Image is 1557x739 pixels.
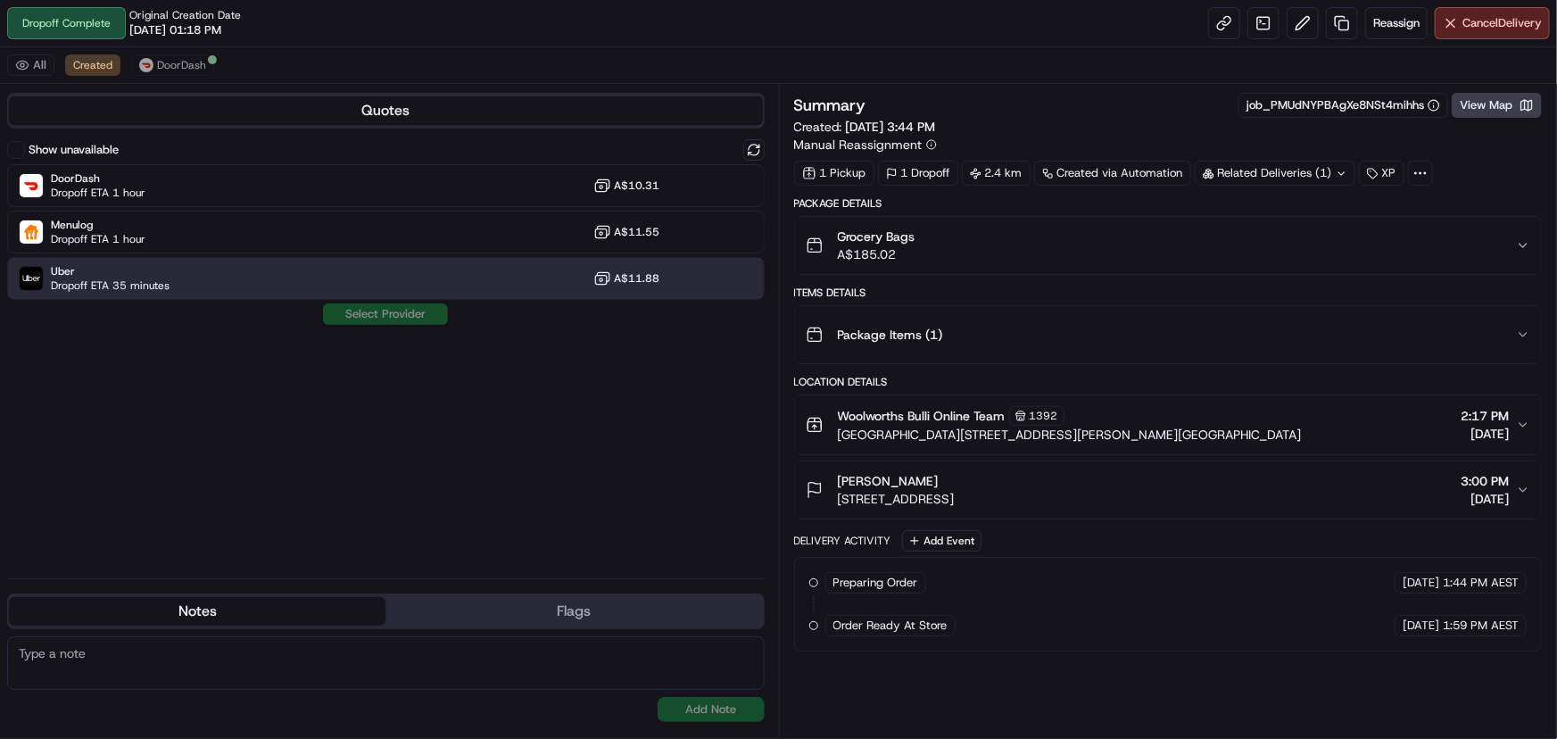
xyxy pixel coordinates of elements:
span: [DATE] [1461,490,1509,508]
button: [PERSON_NAME][STREET_ADDRESS]3:00 PM[DATE] [795,461,1542,519]
img: doordash_logo_v2.png [139,58,153,72]
span: [DATE] [1403,618,1439,634]
button: Package Items (1) [795,306,1542,363]
div: 💻 [151,261,165,275]
span: [DATE] [1461,425,1509,443]
h3: Summary [794,97,866,113]
button: Notes [9,597,385,626]
span: 1392 [1030,409,1058,423]
span: Knowledge Base [36,259,137,277]
button: DoorDash [131,54,214,76]
button: A$11.88 [593,270,660,287]
span: 1:44 PM AEST [1443,575,1519,591]
button: View Map [1452,93,1542,118]
button: Created [65,54,120,76]
a: 💻API Documentation [144,252,294,284]
div: XP [1359,161,1404,186]
button: Quotes [9,96,763,125]
img: 1736555255976-a54dd68f-1ca7-489b-9aae-adbdc363a1c4 [18,170,50,203]
span: DoorDash [157,58,206,72]
span: Dropoff ETA 35 minutes [51,278,170,293]
button: Reassign [1365,7,1428,39]
span: Woolworths Bulli Online Team [838,407,1006,425]
span: Preparing Order [833,575,918,591]
span: Dropoff ETA 1 hour [51,232,145,246]
button: CancelDelivery [1435,7,1550,39]
span: [DATE] [1403,575,1439,591]
div: Package Details [794,196,1543,211]
a: 📗Knowledge Base [11,252,144,284]
div: 1 Pickup [794,161,874,186]
button: Grocery BagsA$185.02 [795,217,1542,274]
span: A$11.55 [615,225,660,239]
span: Menulog [51,218,145,232]
span: [PERSON_NAME] [838,472,939,490]
span: Created [73,58,112,72]
span: Original Creation Date [129,8,241,22]
a: Created via Automation [1034,161,1191,186]
div: Items Details [794,286,1543,300]
img: Nash [18,18,54,54]
div: Delivery Activity [794,534,891,548]
button: A$11.55 [593,223,660,241]
button: A$10.31 [593,177,660,195]
span: [STREET_ADDRESS] [838,490,955,508]
span: Reassign [1373,15,1420,31]
span: [DATE] 3:44 PM [846,119,936,135]
span: Package Items ( 1 ) [838,326,943,344]
div: 1 Dropoff [878,161,958,186]
div: We're available if you need us! [61,188,226,203]
span: Manual Reassignment [794,136,923,154]
span: Pylon [178,303,216,316]
label: Show unavailable [29,142,119,158]
span: 2:17 PM [1461,407,1509,425]
button: job_PMUdNYPBAgXe8NSt4mihhs [1246,97,1440,113]
span: Dropoff ETA 1 hour [51,186,145,200]
p: Welcome 👋 [18,71,325,100]
a: Powered byPylon [126,302,216,316]
button: Manual Reassignment [794,136,937,154]
span: [DATE] 01:18 PM [129,22,221,38]
button: All [7,54,54,76]
span: [GEOGRAPHIC_DATA][STREET_ADDRESS][PERSON_NAME][GEOGRAPHIC_DATA] [838,426,1302,444]
img: Menulog [20,220,43,244]
button: Start new chat [303,176,325,197]
img: Uber [20,267,43,290]
div: 2.4 km [962,161,1031,186]
span: A$185.02 [838,245,915,263]
span: Order Ready At Store [833,618,948,634]
button: Add Event [902,530,981,552]
span: Grocery Bags [838,228,915,245]
span: Uber [51,264,170,278]
span: A$11.88 [615,271,660,286]
div: Start new chat [61,170,293,188]
span: 3:00 PM [1461,472,1509,490]
img: DoorDash [20,174,43,197]
span: DoorDash [51,171,145,186]
span: 1:59 PM AEST [1443,618,1519,634]
button: Woolworths Bulli Online Team1392[GEOGRAPHIC_DATA][STREET_ADDRESS][PERSON_NAME][GEOGRAPHIC_DATA]2:... [795,395,1542,454]
div: Location Details [794,375,1543,389]
span: Cancel Delivery [1462,15,1542,31]
div: 📗 [18,261,32,275]
button: Flags [385,597,762,626]
input: Clear [46,115,294,134]
span: A$10.31 [615,179,660,193]
span: API Documentation [169,259,286,277]
div: Related Deliveries (1) [1195,161,1355,186]
span: Created: [794,118,936,136]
